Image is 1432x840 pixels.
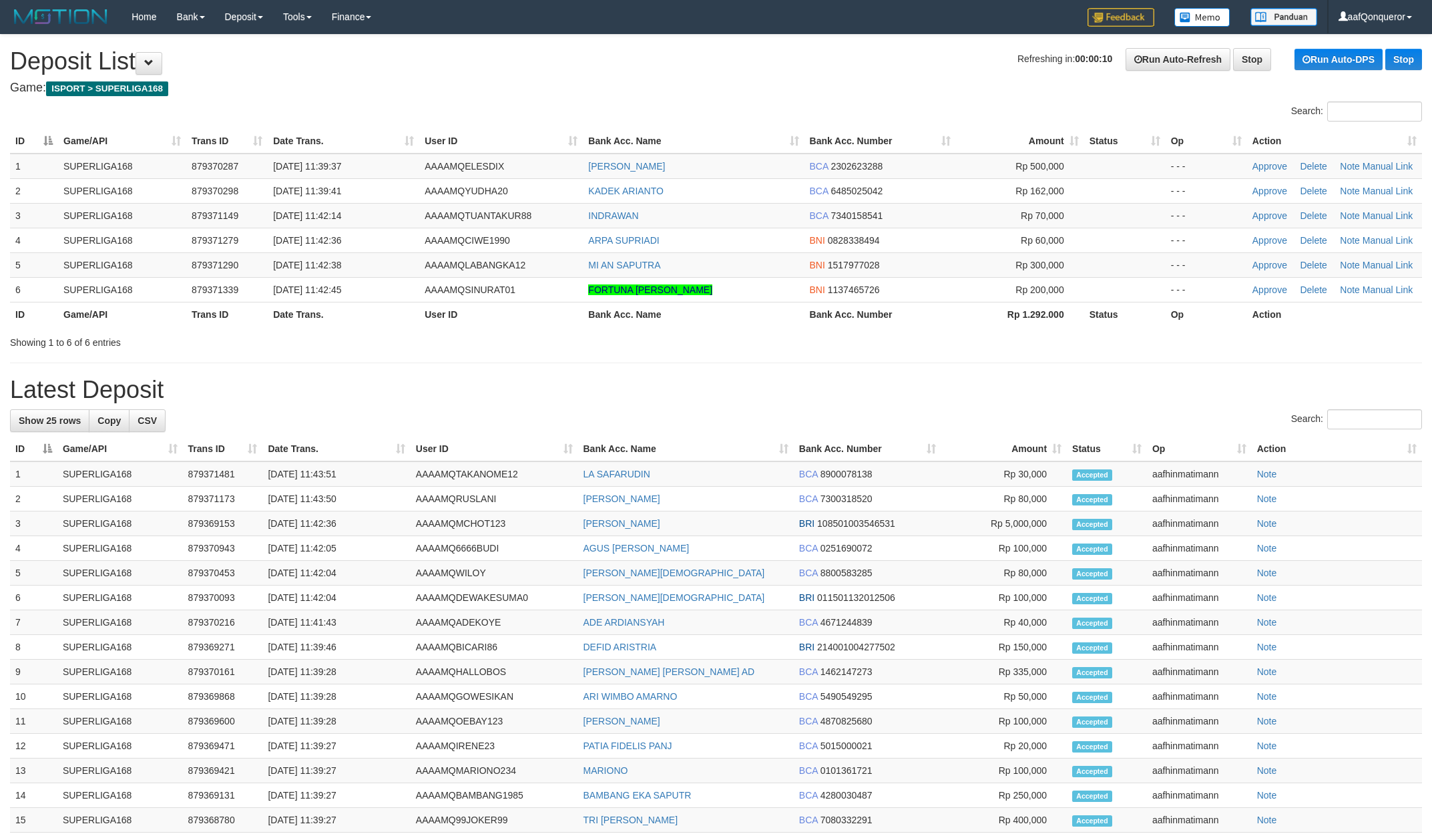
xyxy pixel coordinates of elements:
th: Date Trans.: activate to sort column ascending [268,129,419,154]
td: SUPERLIGA168 [57,610,183,635]
a: Note [1257,592,1277,603]
a: Note [1257,543,1277,554]
td: SUPERLIGA168 [57,635,183,660]
a: Show 25 rows [10,409,89,432]
td: aafhinmatimann [1147,734,1252,759]
td: SUPERLIGA168 [58,203,186,228]
span: Rp 500,000 [1015,161,1063,172]
span: BCA [810,186,828,196]
span: Copy 0828338494 to clipboard [828,235,880,246]
a: PATIA FIDELIS PANJ [583,741,672,751]
a: Delete [1300,235,1327,246]
a: LA SAFARUDIN [583,469,650,479]
td: AAAAMQDEWAKESUMA0 [411,586,578,610]
span: BNI [810,235,825,246]
span: BNI [810,260,825,270]
a: [PERSON_NAME] [588,161,665,172]
th: ID: activate to sort column descending [10,129,58,154]
th: User ID: activate to sort column ascending [419,129,583,154]
a: Manual Link [1363,284,1413,295]
td: 3 [10,511,57,536]
td: SUPERLIGA168 [57,660,183,684]
span: BCA [799,691,818,702]
span: Copy 2302623288 to clipboard [830,161,883,172]
span: [DATE] 11:42:45 [273,284,341,295]
a: AGUS [PERSON_NAME] [583,543,690,554]
a: Delete [1300,260,1327,270]
a: Note [1257,691,1277,702]
div: Showing 1 to 6 of 6 entries [10,331,587,349]
span: Accepted [1072,544,1112,555]
span: BCA [799,543,818,554]
th: Bank Acc. Number: activate to sort column ascending [794,437,942,461]
th: Trans ID: activate to sort column ascending [186,129,268,154]
span: Copy 1462147273 to clipboard [820,666,873,677]
td: [DATE] 11:39:28 [262,684,410,709]
span: BCA [799,568,818,578]
th: Action: activate to sort column ascending [1252,437,1422,461]
a: [PERSON_NAME][DEMOGRAPHIC_DATA] [583,568,765,578]
td: SUPERLIGA168 [58,178,186,203]
img: Button%20Memo.svg [1174,8,1230,27]
span: Accepted [1072,667,1112,678]
td: [DATE] 11:39:27 [262,759,410,783]
a: [PERSON_NAME] [583,518,660,529]
h4: Game: [10,81,1422,95]
td: [DATE] 11:39:28 [262,660,410,684]
img: panduan.png [1250,8,1317,26]
span: Copy 8900078138 to clipboard [820,469,873,479]
a: Note [1257,790,1277,801]
td: Rp 40,000 [941,610,1067,635]
span: 879370287 [192,161,238,172]
a: Approve [1252,210,1287,221]
td: Rp 50,000 [941,684,1067,709]
a: MI AN SAPUTRA [588,260,660,270]
span: Copy 4671244839 to clipboard [820,617,873,628]
a: ADE ARDIANSYAH [583,617,665,628]
span: Copy 011501132012506 to clipboard [817,592,895,603]
td: 8 [10,635,57,660]
span: Copy 5015000021 to clipboard [820,741,873,751]
span: Accepted [1072,716,1112,728]
td: 10 [10,684,57,709]
span: Refreshing in: [1017,53,1112,64]
a: ARPA SUPRIADI [588,235,659,246]
a: FORTUNA [PERSON_NAME] [588,284,712,295]
td: SUPERLIGA168 [58,277,186,302]
a: Note [1257,666,1277,677]
span: BCA [799,469,818,479]
a: Stop [1233,48,1271,71]
span: [DATE] 11:42:36 [273,235,341,246]
td: aafhinmatimann [1147,660,1252,684]
span: AAAAMQLABANGKA12 [425,260,525,270]
a: DEFID ARISTRIA [583,642,657,652]
span: Copy 6485025042 to clipboard [830,186,883,196]
a: [PERSON_NAME] [583,493,660,504]
td: AAAAMQMCHOT123 [411,511,578,536]
td: aafhinmatimann [1147,635,1252,660]
th: Status: activate to sort column ascending [1084,129,1166,154]
a: Manual Link [1363,235,1413,246]
td: AAAAMQOEBAY123 [411,709,578,734]
td: SUPERLIGA168 [57,759,183,783]
td: [DATE] 11:42:36 [262,511,410,536]
span: Accepted [1072,692,1112,703]
td: 879369153 [183,511,263,536]
a: Note [1257,617,1277,628]
th: Trans ID: activate to sort column ascending [183,437,263,461]
td: Rp 100,000 [941,536,1067,561]
span: Copy 7340158541 to clipboard [830,210,883,221]
span: Copy 8800583285 to clipboard [820,568,873,578]
td: Rp 100,000 [941,586,1067,610]
td: SUPERLIGA168 [57,561,183,586]
td: [DATE] 11:43:50 [262,487,410,511]
span: BCA [810,161,828,172]
th: ID [10,302,58,327]
td: Rp 5,000,000 [941,511,1067,536]
td: [DATE] 11:42:04 [262,561,410,586]
a: Copy [89,409,130,432]
td: SUPERLIGA168 [58,154,186,179]
th: ID: activate to sort column descending [10,437,57,461]
span: BCA [799,493,818,504]
td: [DATE] 11:39:46 [262,635,410,660]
